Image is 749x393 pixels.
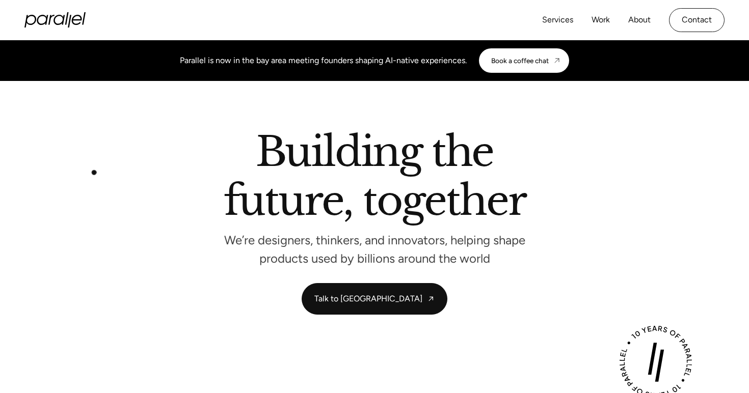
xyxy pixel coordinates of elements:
div: Parallel is now in the bay area meeting founders shaping AI-native experiences. [180,54,467,67]
p: We’re designers, thinkers, and innovators, helping shape products used by billions around the world [222,236,527,263]
a: home [24,12,86,27]
a: About [628,13,651,27]
a: Book a coffee chat [479,48,569,73]
a: Contact [669,8,725,32]
img: CTA arrow image [553,57,561,65]
div: Book a coffee chat [491,57,549,65]
h2: Building the future, together [224,132,526,225]
a: Work [592,13,610,27]
a: Services [542,13,573,27]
